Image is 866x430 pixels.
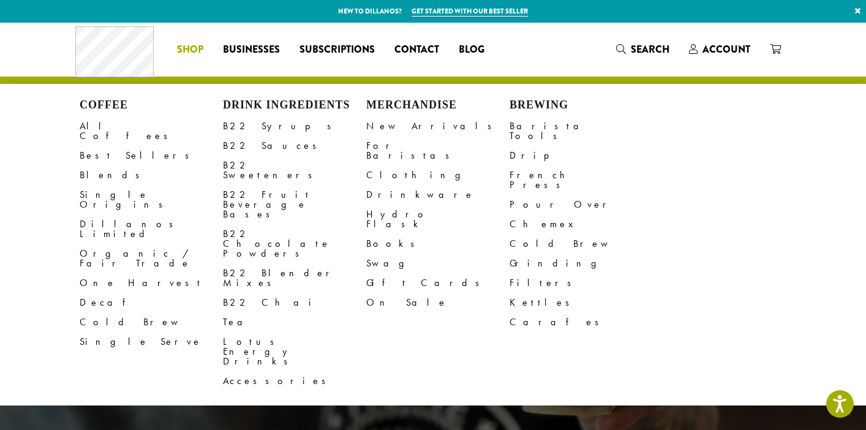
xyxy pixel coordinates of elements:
[510,234,653,254] a: Cold Brew
[80,214,223,244] a: Dillanos Limited
[223,99,366,112] h4: Drink Ingredients
[223,224,366,263] a: B22 Chocolate Powders
[631,42,669,56] span: Search
[223,185,366,224] a: B22 Fruit Beverage Bases
[223,312,366,332] a: Tea
[80,273,223,293] a: One Harvest
[510,146,653,165] a: Drip
[510,165,653,195] a: French Press
[510,99,653,112] h4: Brewing
[366,205,510,234] a: Hydro Flask
[510,195,653,214] a: Pour Over
[606,39,679,59] a: Search
[223,42,280,58] span: Businesses
[366,293,510,312] a: On Sale
[366,234,510,254] a: Books
[366,99,510,112] h4: Merchandise
[80,116,223,146] a: All Coffees
[510,214,653,234] a: Chemex
[366,116,510,136] a: New Arrivals
[510,273,653,293] a: Filters
[80,99,223,112] h4: Coffee
[223,263,366,293] a: B22 Blender Mixes
[223,332,366,371] a: Lotus Energy Drinks
[702,42,750,56] span: Account
[80,146,223,165] a: Best Sellers
[366,273,510,293] a: Gift Cards
[510,312,653,332] a: Carafes
[510,254,653,273] a: Grinding
[80,312,223,332] a: Cold Brew
[223,156,366,185] a: B22 Sweeteners
[80,293,223,312] a: Decaf
[366,254,510,273] a: Swag
[366,165,510,185] a: Clothing
[394,42,439,58] span: Contact
[299,42,375,58] span: Subscriptions
[177,42,203,58] span: Shop
[223,116,366,136] a: B22 Syrups
[80,244,223,273] a: Organic / Fair Trade
[80,165,223,185] a: Blends
[80,332,223,352] a: Single Serve
[510,116,653,146] a: Barista Tools
[167,40,213,59] a: Shop
[223,136,366,156] a: B22 Sauces
[412,6,528,17] a: Get started with our best seller
[80,185,223,214] a: Single Origins
[223,293,366,312] a: B22 Chai
[510,293,653,312] a: Kettles
[366,136,510,165] a: For Baristas
[366,185,510,205] a: Drinkware
[459,42,484,58] span: Blog
[223,371,366,391] a: Accessories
